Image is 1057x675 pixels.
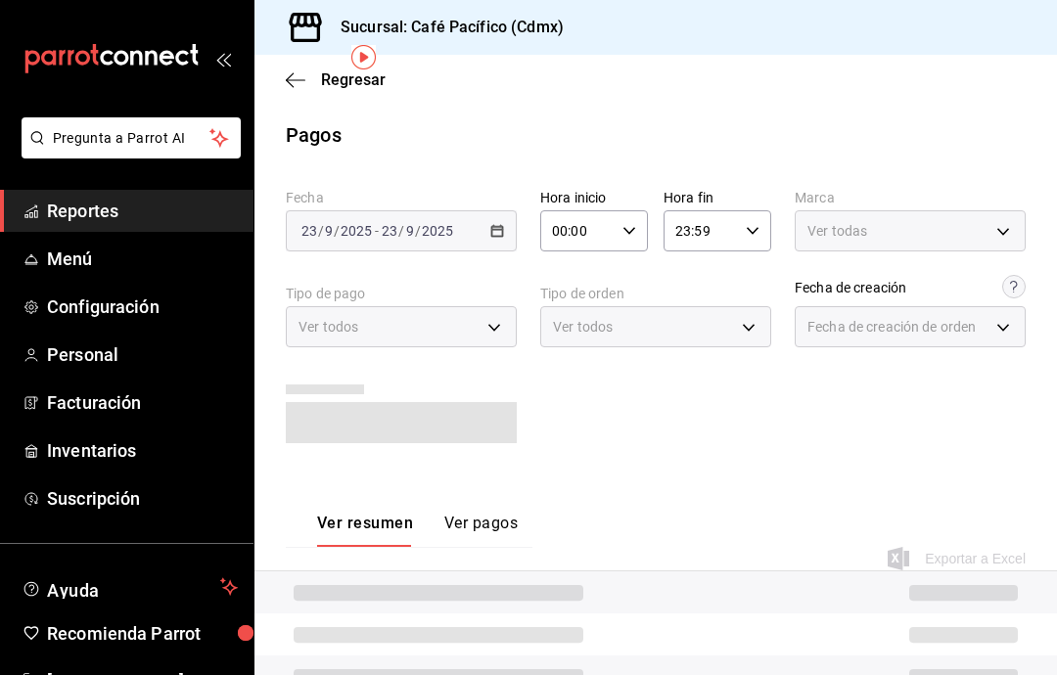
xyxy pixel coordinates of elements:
[286,120,342,150] div: Pagos
[540,191,648,204] label: Hora inicio
[553,317,613,337] span: Ver todos
[540,287,771,300] label: Tipo de orden
[664,191,771,204] label: Hora fin
[351,45,376,69] img: Tooltip marker
[325,16,564,39] h3: Sucursal: Café Pacífico (Cdmx)
[334,223,340,239] span: /
[324,223,334,239] input: --
[47,575,212,599] span: Ayuda
[286,70,386,89] button: Regresar
[47,198,238,224] span: Reportes
[300,223,318,239] input: --
[47,620,238,647] span: Recomienda Parrot
[375,223,379,239] span: -
[215,51,231,67] button: open_drawer_menu
[286,287,517,300] label: Tipo de pago
[405,223,415,239] input: --
[53,128,210,149] span: Pregunta a Parrot AI
[47,246,238,272] span: Menú
[47,389,238,416] span: Facturación
[444,514,518,547] button: Ver pagos
[317,514,413,547] button: Ver resumen
[47,341,238,368] span: Personal
[22,117,241,158] button: Pregunta a Parrot AI
[807,317,976,337] span: Fecha de creación de orden
[340,223,373,239] input: ----
[398,223,404,239] span: /
[795,278,906,298] div: Fecha de creación
[807,221,867,241] span: Ver todas
[318,223,324,239] span: /
[795,191,1026,204] label: Marca
[47,437,238,464] span: Inventarios
[321,70,386,89] span: Regresar
[14,142,241,162] a: Pregunta a Parrot AI
[47,293,238,320] span: Configuración
[317,514,518,547] div: navigation tabs
[381,223,398,239] input: --
[47,485,238,512] span: Suscripción
[286,191,517,204] label: Fecha
[299,317,358,337] span: Ver todos
[415,223,421,239] span: /
[421,223,454,239] input: ----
